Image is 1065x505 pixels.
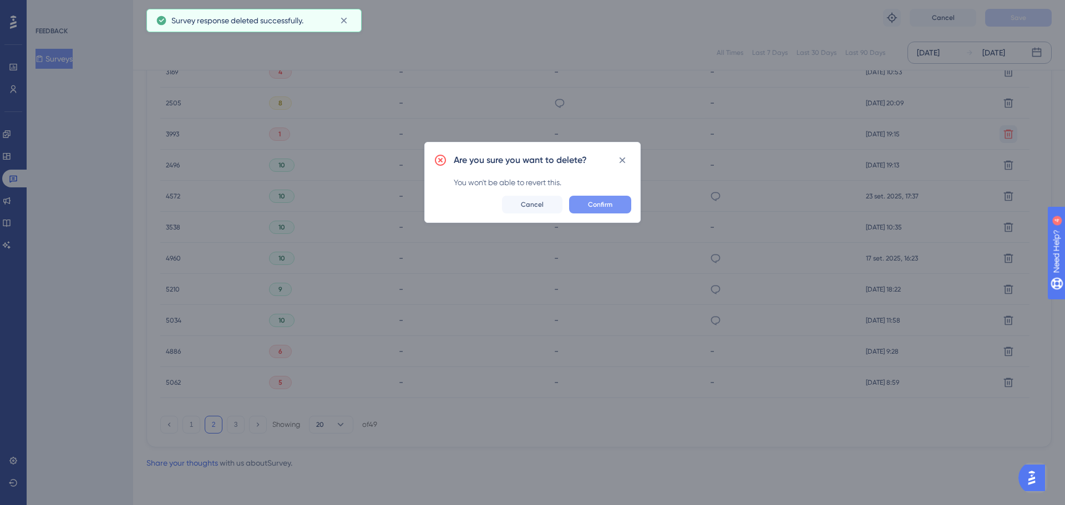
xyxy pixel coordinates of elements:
[588,200,612,209] span: Confirm
[521,200,544,209] span: Cancel
[77,6,80,14] div: 4
[1018,461,1052,494] iframe: UserGuiding AI Assistant Launcher
[26,3,69,16] span: Need Help?
[454,154,587,167] h2: Are you sure you want to delete?
[171,14,303,27] span: Survey response deleted successfully.
[454,176,631,189] div: You won't be able to revert this.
